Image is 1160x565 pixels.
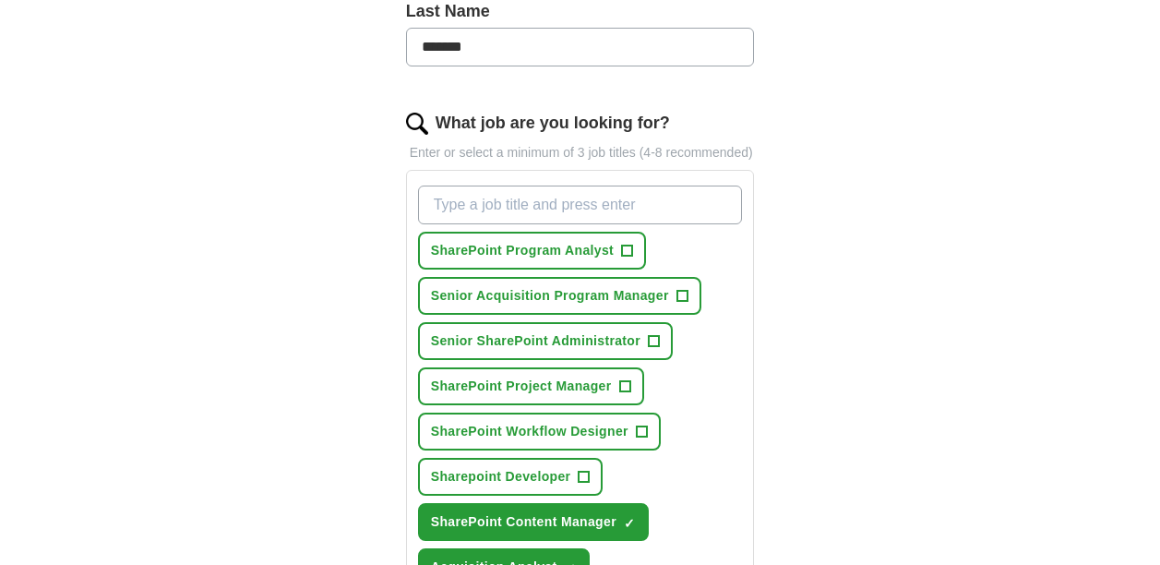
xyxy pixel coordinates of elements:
label: What job are you looking for? [436,111,670,136]
img: search.png [406,113,428,135]
button: Senior Acquisition Program Manager [418,277,701,315]
span: SharePoint Program Analyst [431,241,614,260]
span: SharePoint Content Manager [431,512,616,532]
button: Senior SharePoint Administrator [418,322,673,360]
span: ✓ [624,516,635,531]
button: SharePoint Workflow Designer [418,413,661,451]
button: SharePoint Program Analyst [418,232,646,270]
span: Sharepoint Developer [431,467,571,487]
span: SharePoint Project Manager [431,377,612,396]
input: Type a job title and press enter [418,186,743,224]
span: Senior Acquisition Program Manager [431,286,669,306]
button: Sharepoint Developer [418,458,604,496]
p: Enter or select a minimum of 3 job titles (4-8 recommended) [406,143,755,162]
span: Senior SharePoint Administrator [431,331,640,351]
button: SharePoint Project Manager [418,367,644,405]
span: SharePoint Workflow Designer [431,422,628,441]
button: SharePoint Content Manager✓ [418,503,649,541]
